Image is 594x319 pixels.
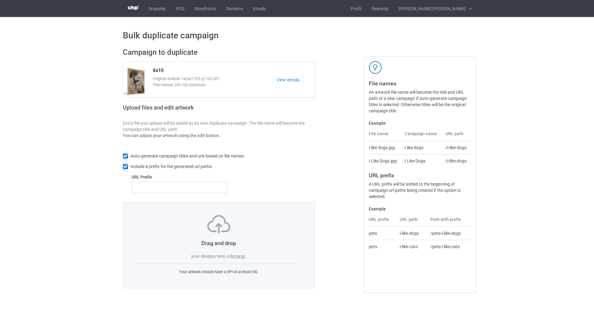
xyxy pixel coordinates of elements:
[369,181,471,200] div: A URL prefix will be added to the beginning of campaign url paths being created if the option is ...
[123,48,315,57] h2: Campaign to duplicate
[131,164,213,169] span: Include a prefix for the generated url paths.
[369,154,401,167] td: I Like Dogs.jpg
[401,154,442,167] td: I Like Dogs
[369,141,401,154] td: I like dogs.jpg
[207,215,230,234] img: svg+xml;base64,PD94bWwgdmVyc2lvbj0iMS4wIiBlbmNvZGluZz0iVVRGLTgiPz4KPHN2ZyB3aWR0aD0iNzVweCIgaGVpZ2...
[179,269,258,274] span: Your artwork should have a DPI of at least 100 .
[401,141,442,154] td: I like dogs
[131,153,245,158] span: Auto-generate campaign titles and urls based on file names.
[427,227,471,240] td: /pets-i-like-dogs
[153,67,164,76] span: 8x10
[369,206,471,212] label: Example
[369,89,471,114] div: An artwork file name will become the title and URL path of a new campaign if auto-generate campai...
[442,141,471,154] td: /i-like-dogs
[123,120,315,132] p: Every file you upload will be added as its own duplicate campaign. The file name will become the ...
[369,61,382,74] img: svg+xml;base64,PD94bWwgdmVyc2lvbj0iMS4wIiBlbmNvZGluZz0iVVRGLTgiPz4KPHN2ZyB3aWR0aD0iNDJweCIgaGVpZ2...
[401,131,442,141] th: Campaign name
[394,1,466,16] div: [PERSON_NAME] [PERSON_NAME]
[427,216,471,227] th: Path with prefix
[131,174,228,180] label: URL Prefix
[191,254,231,259] span: your designs here, or
[396,227,427,240] td: i-like-dogs
[153,82,277,88] span: PNG format, DPI 100 minimum
[369,131,401,141] th: File name
[427,240,471,253] td: /pets-i-like-cats
[396,216,427,227] th: URL path
[369,80,471,87] h3: File names
[136,239,302,247] h3: Drag and drop
[369,240,397,253] td: pets
[128,6,139,10] img: 3d383065fc803cdd16c62507c020ddf8.png
[442,131,471,141] th: URL path
[277,77,315,83] a: View details
[153,76,277,82] span: Original Artwork 1425x1725 @ 130 DPI
[245,254,246,259] span: .
[369,120,471,126] label: Example
[123,133,220,138] b: You can adjust your artwork using the edit button.
[231,254,245,259] label: browse
[369,216,397,227] th: URL prefix
[442,154,471,167] td: /i-like-dogs
[369,227,397,240] td: pets
[396,240,427,253] td: i-like-cats
[369,172,471,179] h3: URL prefix
[123,104,238,116] h2: Upload files and edit artwork
[123,30,471,41] h1: Bulk duplicate campaign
